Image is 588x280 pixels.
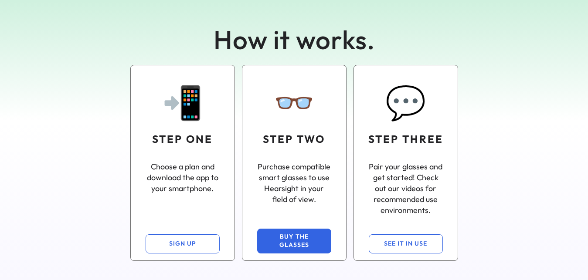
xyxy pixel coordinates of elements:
[257,229,331,253] button: BUY THE GLASSES
[256,161,332,205] div: Purchase compatible smart glasses to use Hearsight in your field of view.
[368,132,443,147] div: STEP THREE
[162,79,203,125] div: 📲
[369,234,443,253] button: SEE IT IN USE
[152,132,213,147] div: STEP ONE
[263,132,325,147] div: STEP TWO
[145,161,221,194] div: Choose a plan and download the app to your smartphone.
[274,79,315,125] div: 👓
[385,79,426,125] div: 💬
[163,21,425,58] div: How it works.
[146,234,220,253] button: SIGN UP
[368,161,444,216] div: Pair your glasses and get started! Check out our videos for recommended use environments.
